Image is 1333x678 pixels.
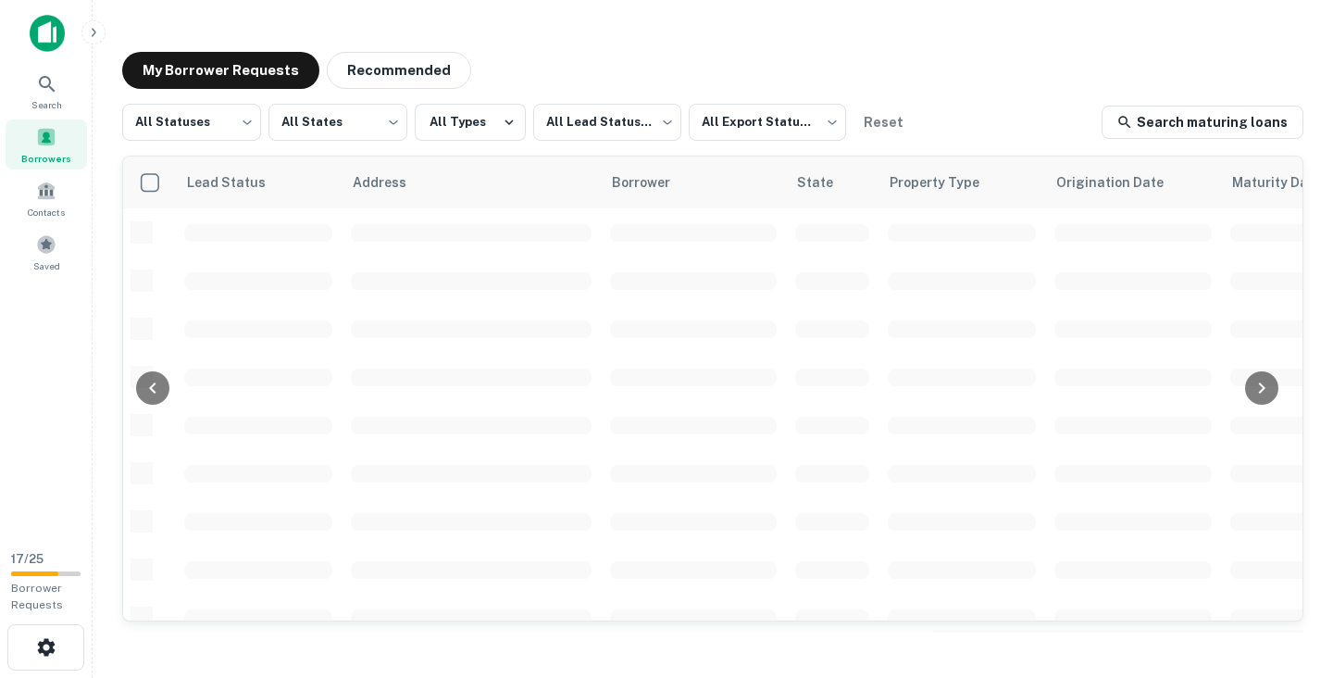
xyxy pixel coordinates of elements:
div: All Export Statuses [689,98,846,146]
span: Search [31,97,62,112]
span: Property Type [890,171,1003,194]
a: Borrowers [6,119,87,169]
div: All States [268,98,407,146]
th: Address [342,157,601,208]
a: Search maturing loans [1102,106,1303,139]
span: State [797,171,857,194]
a: Search [6,66,87,116]
span: 17 / 25 [11,552,44,566]
th: Borrower [601,157,786,208]
a: Contacts [6,173,87,223]
th: Origination Date [1045,157,1221,208]
a: Saved [6,227,87,277]
th: State [786,157,878,208]
button: Reset [853,104,913,141]
th: Lead Status [175,157,342,208]
span: Origination Date [1056,171,1188,194]
span: Borrower [612,171,694,194]
div: All Statuses [122,98,261,146]
th: Property Type [878,157,1045,208]
iframe: Chat Widget [1240,530,1333,619]
span: Borrower Requests [11,582,63,611]
img: capitalize-icon.png [30,15,65,52]
span: Contacts [28,205,65,220]
button: Recommended [327,52,471,89]
h6: Maturity Date [1232,172,1321,193]
span: Address [353,171,430,194]
button: My Borrower Requests [122,52,319,89]
span: Lead Status [186,171,290,194]
span: Saved [33,258,60,273]
button: All Types [415,104,526,141]
span: Borrowers [21,151,71,166]
div: All Lead Statuses [533,98,681,146]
